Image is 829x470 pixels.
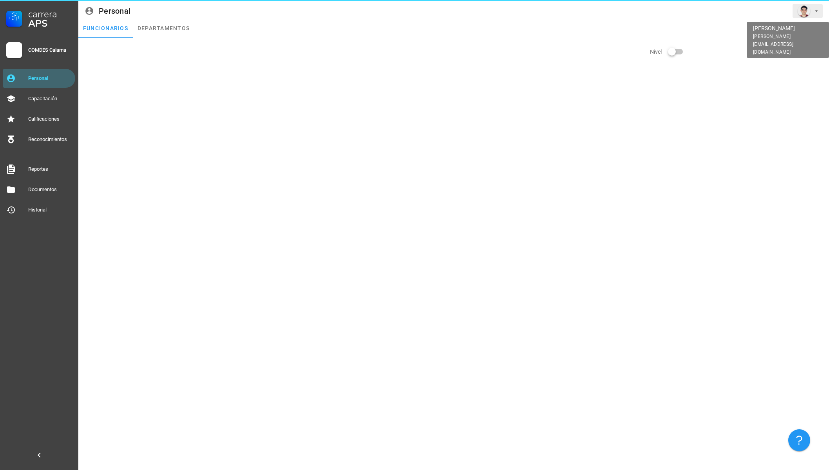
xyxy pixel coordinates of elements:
div: Reportes [28,166,72,172]
div: Capacitación [28,96,72,102]
a: Personal [3,69,75,88]
a: Reconocimientos [3,130,75,149]
div: Documentos [28,186,72,193]
a: Documentos [3,180,75,199]
a: Calificaciones [3,110,75,128]
a: Historial [3,201,75,219]
div: Carrera [28,9,72,19]
div: Calificaciones [28,116,72,122]
a: Reportes [3,160,75,179]
a: Capacitación [3,89,75,108]
a: departamentos [133,19,194,38]
div: Nivel [650,42,824,61]
div: Personal [28,75,72,81]
div: Personal [99,7,130,15]
div: Reconocimientos [28,136,72,143]
div: APS [28,19,72,28]
div: avatar [798,5,810,17]
div: COMDES Calama [28,47,72,53]
div: Historial [28,207,72,213]
a: funcionarios [78,19,133,38]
